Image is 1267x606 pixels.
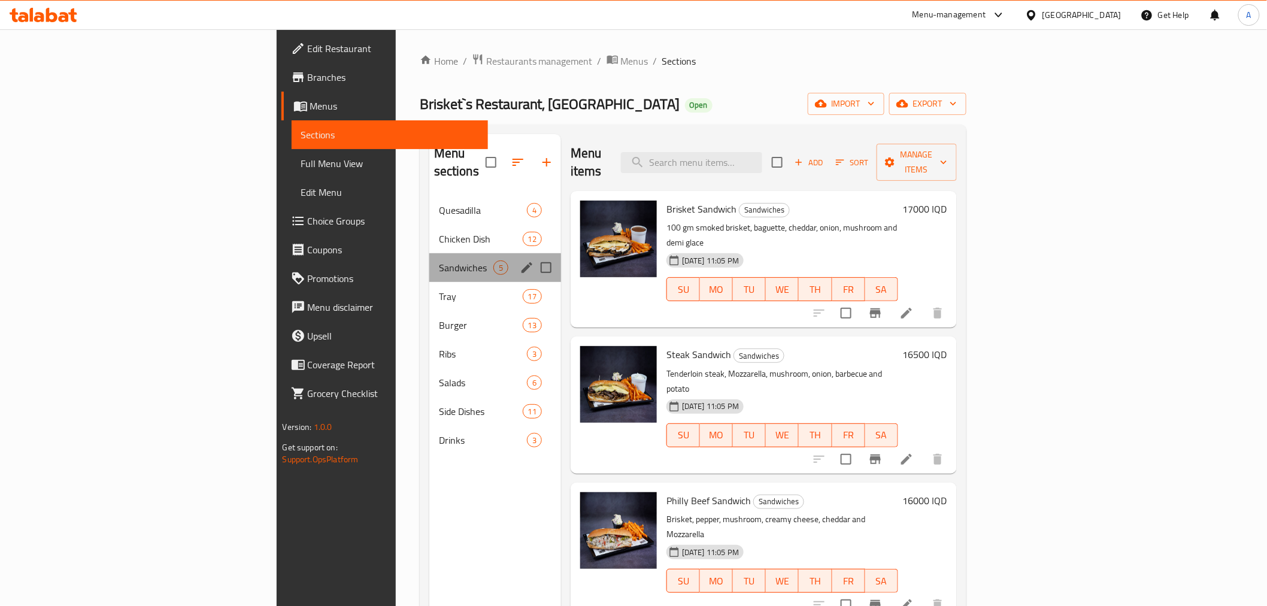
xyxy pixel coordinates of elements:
span: Select all sections [478,150,504,175]
div: Chicken Dish12 [429,225,561,253]
button: TU [733,423,766,447]
span: Philly Beef Sandwich [666,492,751,510]
span: 1.0.0 [314,419,333,435]
span: Manage items [886,147,947,177]
span: Brisket`s Restaurant, [GEOGRAPHIC_DATA] [420,90,680,117]
span: 3 [528,349,541,360]
nav: Menu sections [429,191,561,459]
button: Branch-specific-item [861,445,890,474]
button: MO [700,423,733,447]
div: Open [685,98,713,113]
span: Brisket Sandwich [666,200,736,218]
div: Menu-management [913,8,986,22]
span: A [1247,8,1251,22]
span: MO [705,572,728,590]
span: Edit Menu [301,185,478,199]
span: Menus [621,54,648,68]
span: import [817,96,875,111]
span: Sandwiches [734,349,784,363]
button: SA [865,423,898,447]
div: items [527,347,542,361]
a: Branches [281,63,488,92]
span: Restaurants management [486,54,593,68]
div: Ribs3 [429,340,561,368]
span: SA [870,572,893,590]
button: export [889,93,966,115]
span: WE [771,281,794,298]
div: items [523,318,542,332]
a: Grocery Checklist [281,379,488,408]
button: delete [923,299,952,328]
div: items [527,375,542,390]
button: WE [766,277,799,301]
span: FR [837,426,860,444]
a: Edit Menu [292,178,488,207]
div: Sandwiches [733,349,784,363]
span: Sort [836,156,869,169]
span: Full Menu View [301,156,478,171]
span: Choice Groups [308,214,478,228]
span: TH [804,426,827,444]
span: Burger [439,318,523,332]
a: Coupons [281,235,488,264]
button: SU [666,423,700,447]
span: Open [685,100,713,110]
div: Sandwiches5edit [429,253,561,282]
div: Drinks3 [429,426,561,454]
span: Sandwiches [754,495,804,508]
span: Sandwiches [739,203,789,217]
span: 13 [523,320,541,331]
div: Quesadilla4 [429,196,561,225]
span: TU [738,572,761,590]
span: Menus [310,99,478,113]
h6: 17000 IQD [903,201,947,217]
button: TH [799,277,832,301]
span: 4 [528,205,541,216]
span: Version: [283,419,312,435]
button: TH [799,569,832,593]
input: search [621,152,762,173]
button: Add [790,153,828,172]
div: items [527,433,542,447]
span: Sections [301,128,478,142]
span: Grocery Checklist [308,386,478,401]
span: Side Dishes [439,404,523,419]
span: Steak Sandwich [666,346,731,363]
button: MO [700,569,733,593]
div: items [523,404,542,419]
span: Chicken Dish [439,232,523,246]
a: Full Menu View [292,149,488,178]
p: Brisket, pepper, mushroom, creamy cheese, cheddar and Mozzarella [666,512,898,542]
div: items [493,260,508,275]
button: SA [865,277,898,301]
span: Add item [790,153,828,172]
li: / [653,54,657,68]
span: 6 [528,377,541,389]
div: items [527,203,542,217]
a: Menus [607,53,648,69]
span: TH [804,281,827,298]
span: TU [738,281,761,298]
span: Select to update [833,301,859,326]
span: Coupons [308,243,478,257]
span: Get support on: [283,440,338,455]
span: Select section [765,150,790,175]
span: [DATE] 11:05 PM [677,547,744,558]
span: Sandwiches [439,260,493,275]
div: Sandwiches [753,495,804,509]
span: Add [793,156,825,169]
a: Menus [281,92,488,120]
a: Restaurants management [472,53,593,69]
h6: 16000 IQD [903,492,947,509]
span: WE [771,426,794,444]
span: SU [672,281,695,298]
span: Sections [662,54,696,68]
a: Edit menu item [899,306,914,320]
div: Sandwiches [739,203,790,217]
span: MO [705,426,728,444]
a: Edit Restaurant [281,34,488,63]
span: Ribs [439,347,527,361]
